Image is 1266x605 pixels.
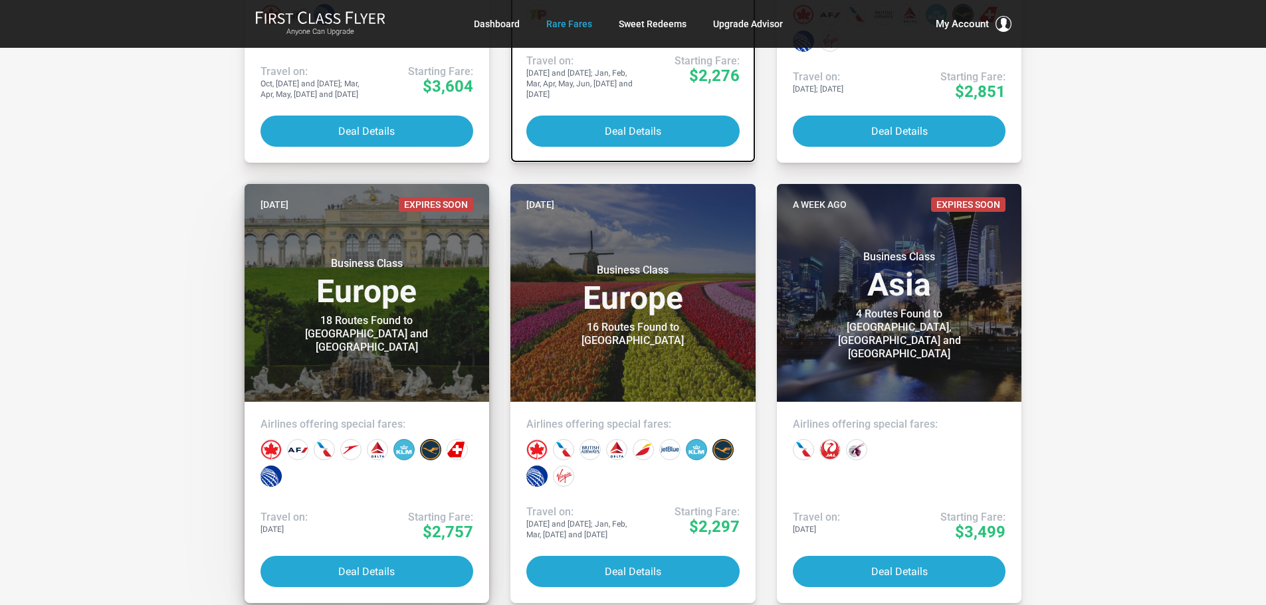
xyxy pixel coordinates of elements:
[659,439,681,460] div: JetBlue
[816,250,982,264] small: Business Class
[686,439,707,460] div: KLM
[546,12,592,36] a: Rare Fares
[936,16,989,32] span: My Account
[931,197,1005,212] span: Expires Soon
[420,439,441,460] div: Lufthansa
[793,250,1006,301] h3: Asia
[526,439,548,460] div: Air Canada
[553,439,574,460] div: American Airlines
[255,27,385,37] small: Anyone Can Upgrade
[340,439,362,460] div: Austrian Airlines‎
[261,116,474,147] button: Deal Details
[261,439,282,460] div: Air Canada
[619,12,686,36] a: Sweet Redeems
[936,16,1011,32] button: My Account
[399,197,473,212] span: Expires Soon
[777,184,1022,603] a: A week agoExpires SoonBusiness ClassAsia4 Routes Found to [GEOGRAPHIC_DATA], [GEOGRAPHIC_DATA] an...
[819,439,841,460] div: Japan Airlines
[793,556,1006,587] button: Deal Details
[793,439,814,460] div: American Airlines
[314,439,335,460] div: American Airlines
[261,556,474,587] button: Deal Details
[261,197,288,212] time: [DATE]
[526,466,548,487] div: United
[261,466,282,487] div: United
[287,439,308,460] div: Air France
[526,418,740,431] h4: Airlines offering special fares:
[793,197,847,212] time: A week ago
[793,418,1006,431] h4: Airlines offering special fares:
[367,439,388,460] div: Delta Airlines
[712,439,734,460] div: Lufthansa
[510,184,756,603] a: [DATE]Business ClassEurope16 Routes Found to [GEOGRAPHIC_DATA]Airlines offering special fares:Tra...
[816,307,982,361] div: 4 Routes Found to [GEOGRAPHIC_DATA], [GEOGRAPHIC_DATA] and [GEOGRAPHIC_DATA]
[713,12,783,36] a: Upgrade Advisor
[606,439,627,460] div: Delta Airlines
[526,116,740,147] button: Deal Details
[633,439,654,460] div: Iberia
[393,439,415,460] div: KLM
[261,257,474,307] h3: Europe
[550,321,716,347] div: 16 Routes Found to [GEOGRAPHIC_DATA]
[261,418,474,431] h4: Airlines offering special fares:
[550,264,716,277] small: Business Class
[255,11,385,25] img: First Class Flyer
[580,439,601,460] div: British Airways
[553,466,574,487] div: Virgin Atlantic
[526,197,554,212] time: [DATE]
[526,264,740,314] h3: Europe
[793,116,1006,147] button: Deal Details
[245,184,490,603] a: [DATE]Expires SoonBusiness ClassEurope18 Routes Found to [GEOGRAPHIC_DATA] and [GEOGRAPHIC_DATA]A...
[526,556,740,587] button: Deal Details
[255,11,385,37] a: First Class FlyerAnyone Can Upgrade
[474,12,520,36] a: Dashboard
[284,314,450,354] div: 18 Routes Found to [GEOGRAPHIC_DATA] and [GEOGRAPHIC_DATA]
[447,439,468,460] div: Swiss
[284,257,450,270] small: Business Class
[846,439,867,460] div: Qatar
